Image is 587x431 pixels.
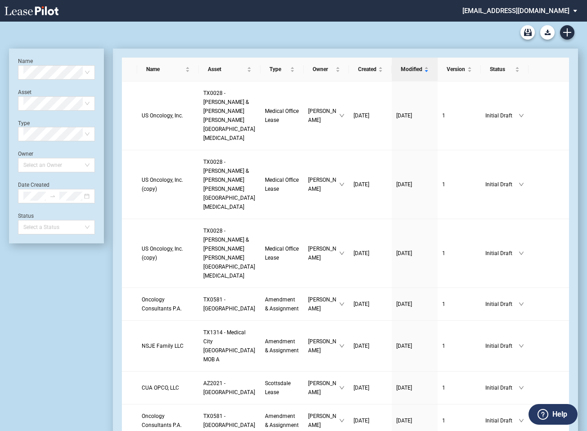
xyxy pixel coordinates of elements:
span: 1 [442,181,445,188]
span: TX0028 - Baylor Scott & White Charles A. Sammons Cancer Center [203,228,255,279]
a: NSJE Family LLC [142,341,194,350]
span: [DATE] [396,112,412,119]
a: Medical Office Lease [265,244,299,262]
span: down [519,385,524,391]
span: 1 [442,250,445,256]
span: TX0028 - Baylor Scott & White Charles A. Sammons Cancer Center [203,159,255,210]
span: [DATE] [354,301,369,307]
span: Created [358,65,376,74]
a: [DATE] [396,416,433,425]
span: US Oncology, Inc. (copy) [142,177,183,192]
span: down [519,343,524,349]
span: Medical Office Lease [265,246,299,261]
a: [DATE] [354,341,387,350]
span: TX0581 - Bay Area Professional Plaza [203,296,255,312]
span: to [49,193,56,199]
span: TX1314 - Medical City Dallas MOB A [203,329,255,363]
a: [DATE] [354,300,387,309]
span: [DATE] [354,181,369,188]
span: [DATE] [396,385,412,391]
span: [PERSON_NAME] [308,412,339,430]
th: Created [349,58,392,81]
span: [DATE] [396,301,412,307]
span: Status [490,65,513,74]
span: Oncology Consultants P.A. [142,413,182,428]
a: Scottsdale Lease [265,379,299,397]
label: Asset [18,89,31,95]
a: 1 [442,180,476,189]
th: Version [438,58,481,81]
label: Name [18,58,33,64]
span: Initial Draft [485,180,519,189]
span: TX0581 - Bay Area Professional Plaza [203,413,255,428]
span: Asset [208,65,245,74]
a: [DATE] [354,111,387,120]
a: US Oncology, Inc. (copy) [142,175,194,193]
a: [DATE] [354,180,387,189]
a: [DATE] [396,249,433,258]
span: CUA OPCO, LLC [142,385,179,391]
a: Amendment & Assignment [265,337,299,355]
span: down [339,343,345,349]
span: [DATE] [396,250,412,256]
span: [DATE] [396,343,412,349]
span: down [339,385,345,391]
span: down [519,113,524,118]
span: down [339,182,345,187]
span: [DATE] [354,385,369,391]
span: swap-right [49,193,56,199]
a: [DATE] [354,416,387,425]
label: Type [18,120,30,126]
span: down [339,301,345,307]
span: NSJE Family LLC [142,343,184,349]
span: Initial Draft [485,300,519,309]
a: Oncology Consultants P.A. [142,412,194,430]
label: Owner [18,151,33,157]
span: down [339,113,345,118]
span: [DATE] [354,112,369,119]
span: TX0028 - Baylor Scott & White Charles A. Sammons Cancer Center [203,90,255,141]
span: 1 [442,112,445,119]
span: Amendment & Assignment [265,296,299,312]
a: TX0581 - [GEOGRAPHIC_DATA] [203,295,256,313]
a: Medical Office Lease [265,175,299,193]
span: Owner [313,65,334,74]
a: [DATE] [396,180,433,189]
a: Create new document [560,25,574,40]
span: Scottsdale Lease [265,380,291,395]
th: Asset [199,58,260,81]
label: Date Created [18,182,49,188]
span: 1 [442,418,445,424]
span: Initial Draft [485,341,519,350]
span: down [519,251,524,256]
a: 1 [442,249,476,258]
a: Medical Office Lease [265,107,299,125]
a: Amendment & Assignment [265,412,299,430]
span: [PERSON_NAME] [308,107,339,125]
span: AZ2021 - Scottsdale Medical Center [203,380,255,395]
span: Amendment & Assignment [265,338,299,354]
span: 1 [442,385,445,391]
span: Name [146,65,184,74]
md-menu: Download Blank Form List [538,25,557,40]
th: Owner [304,58,349,81]
span: [PERSON_NAME] [308,337,339,355]
button: Help [529,404,578,425]
a: US Oncology, Inc. [142,111,194,120]
span: Initial Draft [485,111,519,120]
label: Help [552,409,567,420]
a: [DATE] [396,383,433,392]
a: [DATE] [354,249,387,258]
a: 1 [442,383,476,392]
a: US Oncology, Inc. (copy) [142,244,194,262]
span: 1 [442,301,445,307]
span: [PERSON_NAME] [308,244,339,262]
span: down [519,418,524,423]
a: 1 [442,416,476,425]
span: Initial Draft [485,249,519,258]
span: Medical Office Lease [265,177,299,192]
a: TX0581 - [GEOGRAPHIC_DATA] [203,412,256,430]
a: [DATE] [396,111,433,120]
a: [DATE] [354,383,387,392]
span: Medical Office Lease [265,108,299,123]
